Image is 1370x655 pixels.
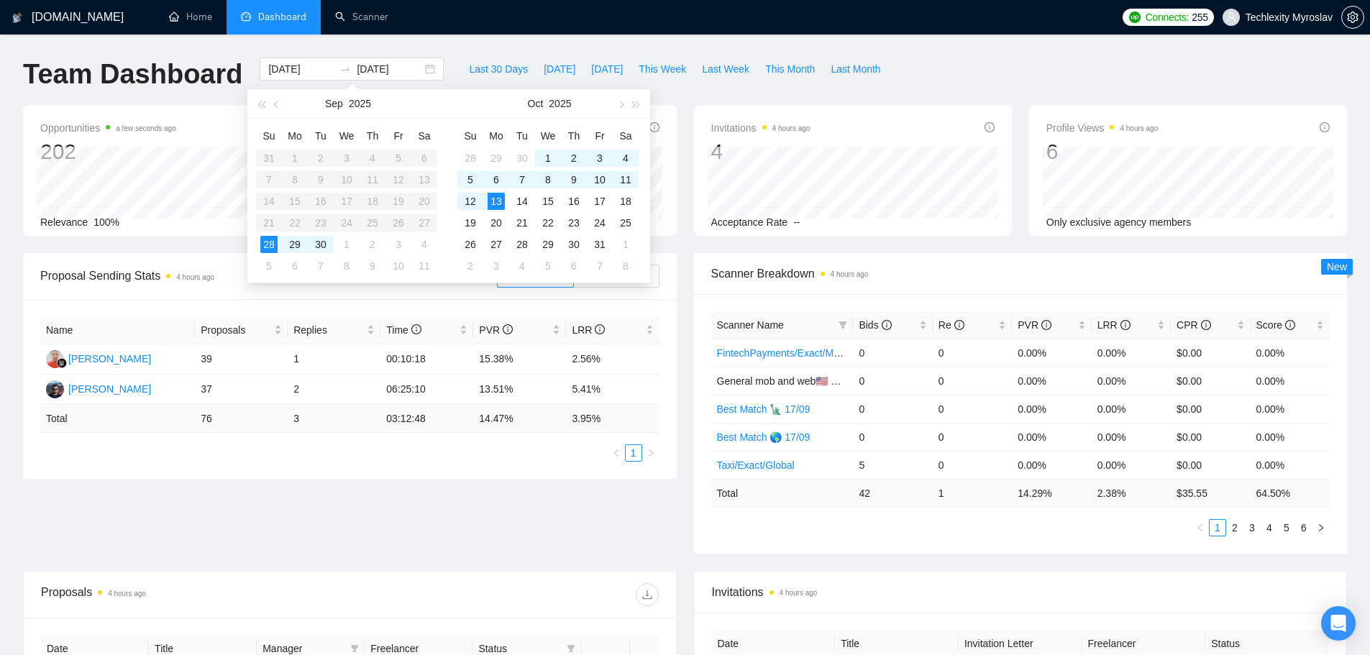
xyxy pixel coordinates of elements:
[565,257,583,275] div: 6
[617,193,634,210] div: 18
[565,171,583,188] div: 9
[513,171,531,188] div: 7
[282,124,308,147] th: Mo
[483,124,509,147] th: Mo
[286,236,303,253] div: 29
[1243,519,1261,536] li: 3
[488,236,505,253] div: 27
[411,255,437,277] td: 2025-10-11
[195,405,288,433] td: 76
[380,375,473,405] td: 06:25:10
[312,236,329,253] div: 30
[933,423,1012,451] td: 0
[462,150,479,167] div: 28
[286,257,303,275] div: 6
[334,234,360,255] td: 2025-10-01
[539,171,557,188] div: 8
[535,191,561,212] td: 2025-10-15
[1129,12,1141,23] img: upwork-logo.png
[339,63,351,75] span: to
[831,270,869,278] time: 4 hours ago
[256,234,282,255] td: 2025-09-28
[364,236,381,253] div: 2
[308,234,334,255] td: 2025-09-30
[617,171,634,188] div: 11
[201,322,271,338] span: Proposals
[642,444,659,462] button: right
[613,191,639,212] td: 2025-10-18
[416,257,433,275] div: 11
[483,234,509,255] td: 2025-10-27
[587,147,613,169] td: 2025-10-03
[1327,261,1347,272] span: New
[772,124,810,132] time: 4 hours ago
[1196,523,1205,532] span: left
[711,138,810,165] div: 4
[1261,520,1277,536] a: 4
[561,191,587,212] td: 2025-10-16
[765,61,815,77] span: This Month
[985,122,995,132] span: info-circle
[1171,395,1250,423] td: $0.00
[561,255,587,277] td: 2025-11-06
[823,58,888,81] button: Last Month
[258,11,306,23] span: Dashboard
[473,405,566,433] td: 14.47 %
[717,403,810,415] a: Best Match 🗽 17/09
[513,150,531,167] div: 30
[1251,339,1330,367] td: 0.00%
[535,147,561,169] td: 2025-10-01
[1120,320,1131,330] span: info-circle
[613,124,639,147] th: Sa
[360,234,385,255] td: 2025-10-02
[483,169,509,191] td: 2025-10-06
[1012,395,1091,423] td: 0.00%
[176,273,214,281] time: 4 hours ago
[462,236,479,253] div: 26
[1261,519,1278,536] li: 4
[608,444,625,462] button: left
[1251,395,1330,423] td: 0.00%
[411,324,421,334] span: info-circle
[853,339,932,367] td: 0
[566,344,659,375] td: 2.56%
[509,234,535,255] td: 2025-10-28
[853,479,932,507] td: 42
[293,322,364,338] span: Replies
[933,367,1012,395] td: 0
[625,444,642,462] li: 1
[509,147,535,169] td: 2025-09-30
[386,324,421,336] span: Time
[461,58,536,81] button: Last 30 Days
[256,124,282,147] th: Su
[566,405,659,433] td: 3.95 %
[757,58,823,81] button: This Month
[312,257,329,275] div: 7
[40,405,195,433] td: Total
[853,367,932,395] td: 0
[595,324,605,334] span: info-circle
[513,193,531,210] div: 14
[613,255,639,277] td: 2025-11-08
[390,236,407,253] div: 3
[561,124,587,147] th: Th
[587,169,613,191] td: 2025-10-10
[385,234,411,255] td: 2025-10-03
[608,444,625,462] li: Previous Page
[539,150,557,167] div: 1
[1209,519,1226,536] li: 1
[380,344,473,375] td: 00:10:18
[338,236,355,253] div: 1
[612,449,621,457] span: left
[390,257,407,275] div: 10
[933,451,1012,479] td: 0
[40,119,176,137] span: Opportunities
[1285,320,1295,330] span: info-circle
[40,267,497,285] span: Proposal Sending Stats
[483,191,509,212] td: 2025-10-13
[561,212,587,234] td: 2025-10-23
[1171,423,1250,451] td: $0.00
[587,191,613,212] td: 2025-10-17
[335,11,388,23] a: searchScanner
[68,381,151,397] div: [PERSON_NAME]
